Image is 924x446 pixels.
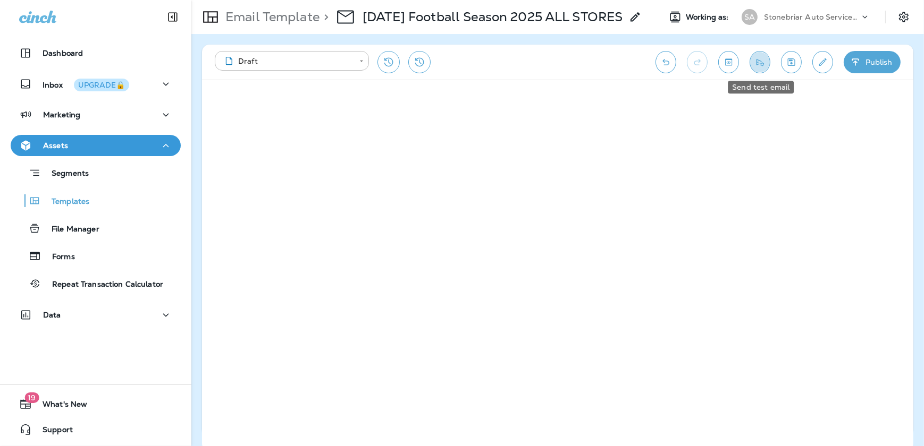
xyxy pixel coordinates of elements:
[408,51,431,73] button: View Changelog
[43,49,83,57] p: Dashboard
[11,42,181,64] button: Dashboard
[41,225,99,235] p: File Manager
[764,13,860,21] p: Stonebriar Auto Services Group
[32,425,73,438] span: Support
[812,51,833,73] button: Edit details
[377,51,400,73] button: Restore from previous version
[728,81,794,93] div: Send test email
[11,161,181,184] button: Segments
[11,73,181,95] button: InboxUPGRADE🔒
[781,51,802,73] button: Save
[158,6,188,28] button: Collapse Sidebar
[11,217,181,239] button: File Manager
[32,400,87,413] span: What's New
[43,79,129,90] p: Inbox
[222,56,352,66] div: Draft
[894,7,913,27] button: Settings
[750,51,770,73] button: Send test email
[11,190,181,212] button: Templates
[11,104,181,125] button: Marketing
[742,9,758,25] div: SA
[43,141,68,150] p: Assets
[43,110,80,119] p: Marketing
[24,392,39,403] span: 19
[11,393,181,415] button: 19What's New
[74,79,129,91] button: UPGRADE🔒
[11,304,181,325] button: Data
[656,51,676,73] button: Undo
[41,280,163,290] p: Repeat Transaction Calculator
[844,51,901,73] button: Publish
[11,135,181,156] button: Assets
[718,51,739,73] button: Toggle preview
[11,245,181,267] button: Forms
[41,252,75,262] p: Forms
[363,9,623,25] div: 09/11/25 Football Season 2025 ALL STORES
[11,272,181,295] button: Repeat Transaction Calculator
[320,9,329,25] p: >
[11,419,181,440] button: Support
[221,9,320,25] p: Email Template
[41,169,89,179] p: Segments
[363,9,623,25] p: [DATE] Football Season 2025 ALL STORES
[43,311,61,319] p: Data
[78,81,125,89] div: UPGRADE🔒
[41,197,89,207] p: Templates
[686,13,731,22] span: Working as:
